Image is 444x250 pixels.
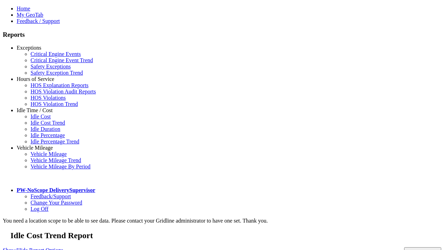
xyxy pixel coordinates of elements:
[31,95,66,101] a: HOS Violations
[31,206,49,212] a: Log Off
[31,82,88,88] a: HOS Explanation Reports
[31,57,93,63] a: Critical Engine Event Trend
[31,51,81,57] a: Critical Engine Events
[31,120,65,126] a: Idle Cost Trend
[31,151,67,157] a: Vehicle Mileage
[17,76,54,82] a: Hours of Service
[31,164,91,169] a: Vehicle Mileage By Period
[31,139,79,144] a: Idle Percentage Trend
[31,157,81,163] a: Vehicle Mileage Trend
[17,145,53,151] a: Vehicle Mileage
[31,70,83,76] a: Safety Exception Trend
[31,132,65,138] a: Idle Percentage
[31,193,71,199] a: Feedback/Support
[17,12,43,18] a: My GeoTab
[31,126,60,132] a: Idle Duration
[17,6,30,11] a: Home
[31,114,51,119] a: Idle Cost
[10,231,441,240] h2: Idle Cost Trend Report
[31,64,71,69] a: Safety Exceptions
[3,218,441,224] div: You need a location scope to be able to see data. Please contact your Gridline administrator to h...
[17,18,60,24] a: Feedback / Support
[17,107,53,113] a: Idle Time / Cost
[31,101,78,107] a: HOS Violation Trend
[31,200,82,206] a: Change Your Password
[17,187,95,193] a: PW-NoScope DeliverySupervisor
[17,45,41,51] a: Exceptions
[3,31,441,39] h3: Reports
[31,89,96,94] a: HOS Violation Audit Reports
